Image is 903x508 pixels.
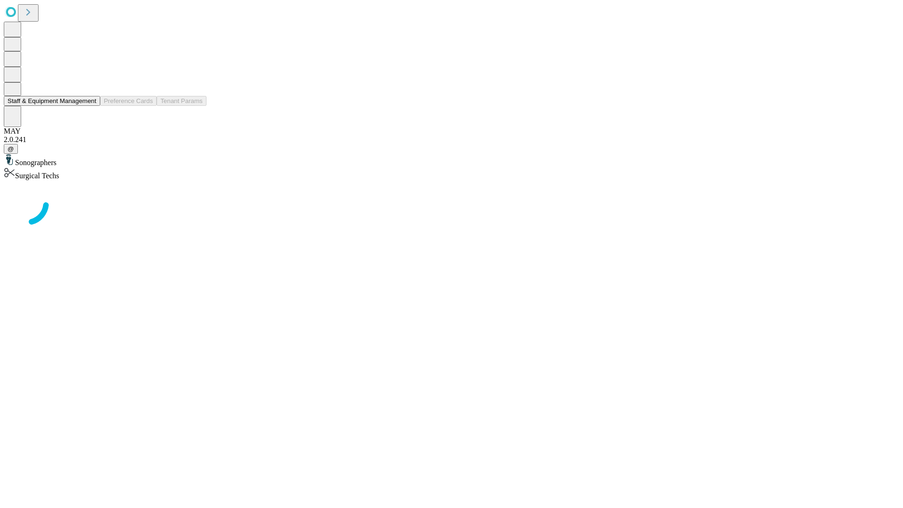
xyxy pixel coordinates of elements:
[8,145,14,152] span: @
[4,135,899,144] div: 2.0.241
[4,167,899,180] div: Surgical Techs
[4,144,18,154] button: @
[100,96,157,106] button: Preference Cards
[4,96,100,106] button: Staff & Equipment Management
[157,96,206,106] button: Tenant Params
[4,154,899,167] div: Sonographers
[4,127,899,135] div: MAY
